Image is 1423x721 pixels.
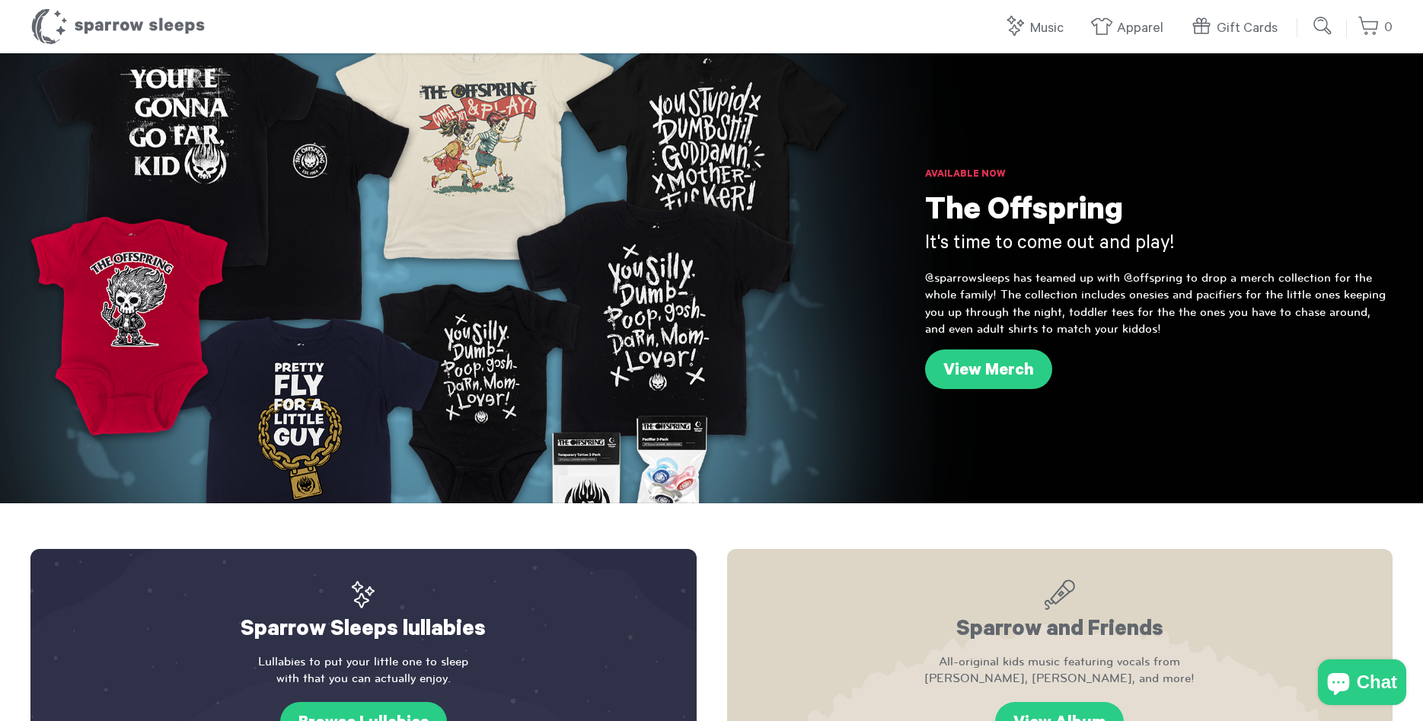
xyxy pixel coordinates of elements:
[1358,11,1393,44] a: 0
[758,670,1363,687] span: [PERSON_NAME], [PERSON_NAME], and more!
[30,8,206,46] h1: Sparrow Sleeps
[1003,12,1071,45] a: Music
[925,270,1393,338] p: @sparrowsleeps has teamed up with @offspring to drop a merch collection for the whole family! The...
[925,167,1393,183] h6: Available Now
[61,670,666,687] span: with that you can actually enjoy.
[1308,11,1338,41] input: Submit
[925,232,1393,258] h3: It's time to come out and play!
[758,653,1363,688] p: All-original kids music featuring vocals from
[1190,12,1285,45] a: Gift Cards
[61,579,666,646] h2: Sparrow Sleeps lullabies
[1090,12,1171,45] a: Apparel
[758,579,1363,646] h2: Sparrow and Friends
[925,194,1393,232] h1: The Offspring
[61,653,666,688] p: Lullabies to put your little one to sleep
[925,349,1052,389] a: View Merch
[1313,659,1411,709] inbox-online-store-chat: Shopify online store chat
